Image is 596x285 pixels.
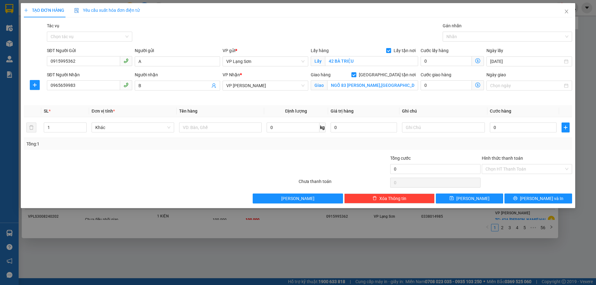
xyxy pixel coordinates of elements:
[490,58,562,65] input: Ngày lấy
[331,109,354,114] span: Giá trị hàng
[558,3,575,20] button: Close
[421,48,449,53] label: Cước lấy hàng
[311,80,327,90] span: Giao
[24,8,64,13] span: TẠO ĐƠN HÀNG
[298,178,390,189] div: Chưa thanh toán
[124,82,129,87] span: phone
[223,47,308,54] div: VP gửi
[356,71,418,78] span: [GEOGRAPHIC_DATA] tận nơi
[513,196,517,201] span: printer
[311,56,325,66] span: Lấy
[47,23,59,28] label: Tác vụ
[179,109,197,114] span: Tên hàng
[421,72,451,77] label: Cước giao hàng
[345,194,435,203] button: deleteXóa Thông tin
[482,156,523,161] label: Hình thức thanh toán
[47,71,132,78] div: SĐT Người Nhận
[372,196,377,201] span: delete
[457,195,490,202] span: [PERSON_NAME]
[282,195,315,202] span: [PERSON_NAME]
[475,58,480,63] span: dollar-circle
[24,8,28,12] span: plus
[402,122,485,132] input: Ghi Chú
[400,105,487,117] th: Ghi chú
[391,47,418,54] span: Lấy tận nơi
[95,123,170,132] span: Khác
[450,196,454,201] span: save
[562,122,570,132] button: plus
[30,80,40,90] button: plus
[562,125,569,130] span: plus
[520,195,563,202] span: [PERSON_NAME] và In
[443,23,462,28] label: Gán nhãn
[223,72,240,77] span: VP Nhận
[179,122,262,132] input: VD: Bàn, Ghế
[30,82,39,87] span: plus
[74,8,140,13] span: Yêu cầu xuất hóa đơn điện tử
[212,83,217,88] span: user-add
[135,71,220,78] div: Người nhận
[564,9,569,14] span: close
[285,109,307,114] span: Định lượng
[421,56,472,66] input: Cước lấy hàng
[327,80,418,90] input: Giao tận nơi
[319,122,326,132] span: kg
[390,156,411,161] span: Tổng cước
[26,122,36,132] button: delete
[421,80,472,90] input: Cước giao hàng
[227,57,305,66] span: VP Lạng Sơn
[44,109,49,114] span: SL
[490,109,511,114] span: Cước hàng
[74,8,79,13] img: icon
[92,109,115,114] span: Đơn vị tính
[331,122,397,132] input: 0
[227,81,305,90] span: VP Minh Khai
[379,195,406,202] span: Xóa Thông tin
[486,48,503,53] label: Ngày lấy
[47,47,132,54] div: SĐT Người Gửi
[505,194,572,203] button: printer[PERSON_NAME] và In
[311,48,329,53] span: Lấy hàng
[253,194,343,203] button: [PERSON_NAME]
[325,56,418,66] input: Lấy tận nơi
[490,82,562,89] input: Ngày giao
[26,140,230,147] div: Tổng: 1
[311,72,331,77] span: Giao hàng
[124,58,129,63] span: phone
[436,194,503,203] button: save[PERSON_NAME]
[135,47,220,54] div: Người gửi
[486,72,506,77] label: Ngày giao
[475,82,480,87] span: dollar-circle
